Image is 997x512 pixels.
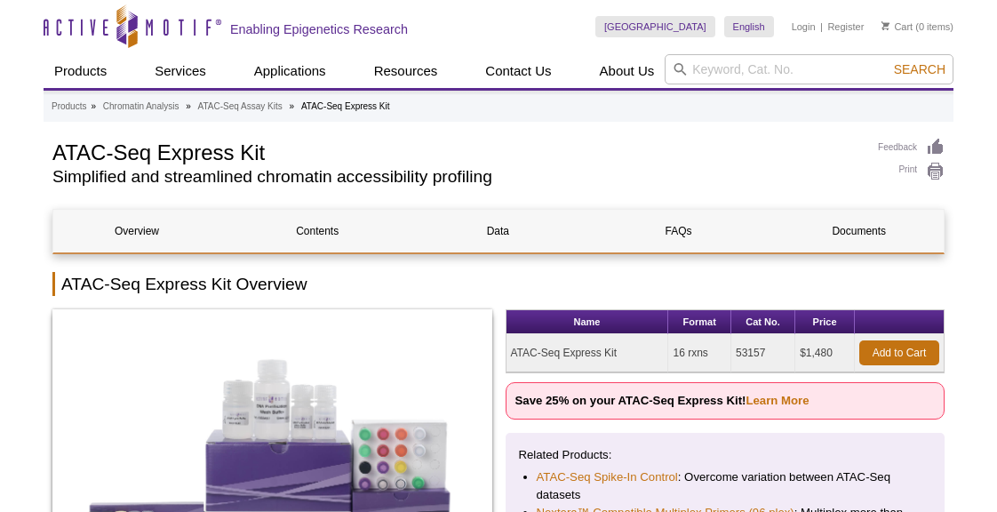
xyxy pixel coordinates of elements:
[795,310,855,334] th: Price
[44,54,117,88] a: Products
[363,54,449,88] a: Resources
[589,54,666,88] a: About Us
[820,16,823,37] li: |
[859,340,939,365] a: Add to Cart
[243,54,337,88] a: Applications
[595,210,762,252] a: FAQs
[103,99,179,115] a: Chromatin Analysis
[234,210,401,252] a: Contents
[795,334,855,372] td: $1,480
[414,210,581,252] a: Data
[198,99,283,115] a: ATAC-Seq Assay Kits
[665,54,953,84] input: Keyword, Cat. No.
[537,468,678,486] a: ATAC-Seq Spike-In Control
[52,272,945,296] h2: ATAC-Seq Express Kit Overview
[881,21,889,30] img: Your Cart
[731,334,795,372] td: 53157
[52,99,86,115] a: Products
[506,310,669,334] th: Name
[515,394,810,407] strong: Save 25% on your ATAC-Seq Express Kit!
[894,62,945,76] span: Search
[53,210,220,252] a: Overview
[746,394,809,407] a: Learn More
[186,101,191,111] li: »
[144,54,217,88] a: Services
[881,20,913,33] a: Cart
[878,162,945,181] a: Print
[52,169,860,185] h2: Simplified and streamlined chromatin accessibility profiling
[301,101,390,111] li: ATAC-Seq Express Kit
[290,101,295,111] li: »
[881,16,953,37] li: (0 items)
[595,16,715,37] a: [GEOGRAPHIC_DATA]
[519,446,932,464] p: Related Products:
[827,20,864,33] a: Register
[506,334,669,372] td: ATAC-Seq Express Kit
[230,21,408,37] h2: Enabling Epigenetics Research
[668,334,731,372] td: 16 rxns
[792,20,816,33] a: Login
[731,310,795,334] th: Cat No.
[776,210,943,252] a: Documents
[475,54,562,88] a: Contact Us
[52,138,860,164] h1: ATAC-Seq Express Kit
[724,16,774,37] a: English
[668,310,731,334] th: Format
[889,61,951,77] button: Search
[878,138,945,157] a: Feedback
[91,101,96,111] li: »
[537,468,914,504] li: : Overcome variation between ATAC-Seq datasets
